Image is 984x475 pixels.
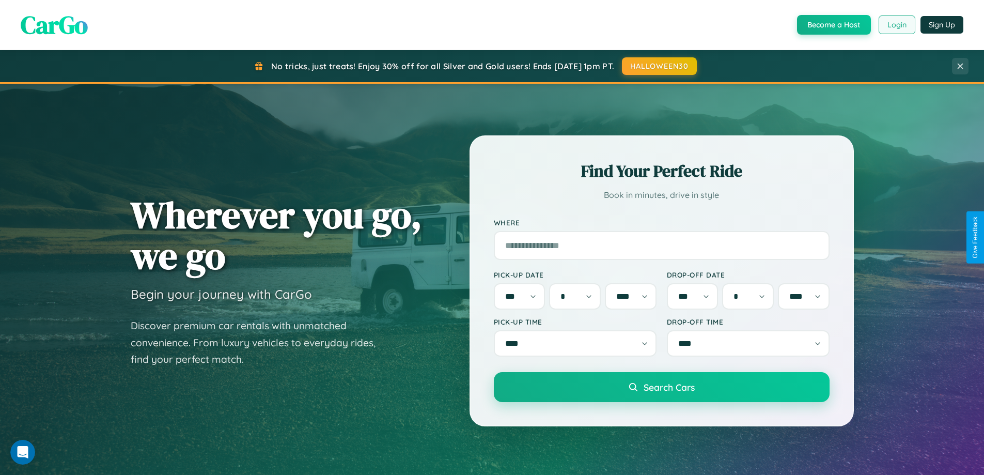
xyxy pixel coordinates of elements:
[622,57,697,75] button: HALLOWEEN30
[10,440,35,465] iframe: Intercom live chat
[494,317,657,326] label: Pick-up Time
[494,160,830,182] h2: Find Your Perfect Ride
[271,61,614,71] span: No tricks, just treats! Enjoy 30% off for all Silver and Gold users! Ends [DATE] 1pm PT.
[21,8,88,42] span: CarGo
[644,381,695,393] span: Search Cars
[131,286,312,302] h3: Begin your journey with CarGo
[667,317,830,326] label: Drop-off Time
[920,16,963,34] button: Sign Up
[494,188,830,203] p: Book in minutes, drive in style
[494,270,657,279] label: Pick-up Date
[667,270,830,279] label: Drop-off Date
[131,194,422,276] h1: Wherever you go, we go
[972,217,979,258] div: Give Feedback
[494,218,830,227] label: Where
[494,372,830,402] button: Search Cars
[797,15,871,35] button: Become a Host
[131,317,389,368] p: Discover premium car rentals with unmatched convenience. From luxury vehicles to everyday rides, ...
[879,16,915,34] button: Login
